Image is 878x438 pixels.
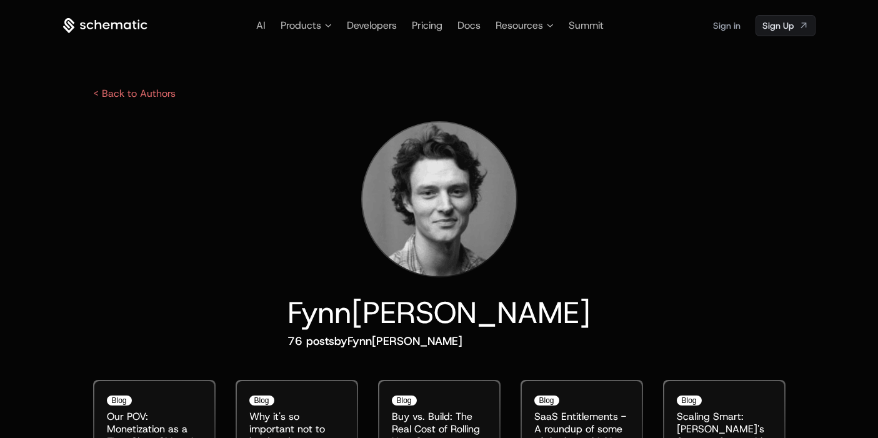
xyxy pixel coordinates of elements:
span: Resources [496,18,543,33]
a: Docs [457,19,481,32]
div: blog [107,396,132,406]
a: Developers [347,19,397,32]
div: blog [392,396,417,406]
a: < Back to Authors [93,87,176,100]
a: Pricing [412,19,442,32]
h2: 76 posts by Fynn [PERSON_NAME] [287,332,591,350]
h1: Fynn [PERSON_NAME] [287,297,591,327]
a: AI [256,19,266,32]
div: blog [249,396,274,406]
a: Summit [569,19,604,32]
a: Sign in [713,16,741,36]
span: Products [281,18,321,33]
img: fynn [362,122,516,276]
a: [object Object] [756,15,816,36]
span: Sign Up [762,19,794,32]
div: blog [534,396,559,406]
div: blog [677,396,702,406]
